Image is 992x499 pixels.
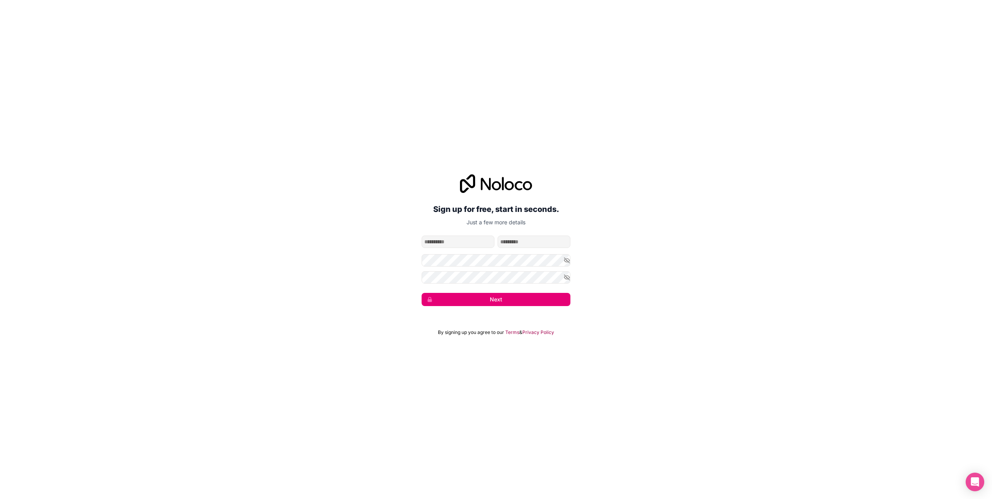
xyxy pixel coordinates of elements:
[422,219,570,226] p: Just a few more details
[422,254,570,267] input: Password
[422,202,570,216] h2: Sign up for free, start in seconds.
[438,329,504,336] span: By signing up you agree to our
[422,236,494,248] input: given-name
[519,329,522,336] span: &
[505,329,519,336] a: Terms
[498,236,570,248] input: family-name
[422,271,570,284] input: Confirm password
[522,329,554,336] a: Privacy Policy
[422,293,570,306] button: Next
[966,473,984,491] div: Open Intercom Messenger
